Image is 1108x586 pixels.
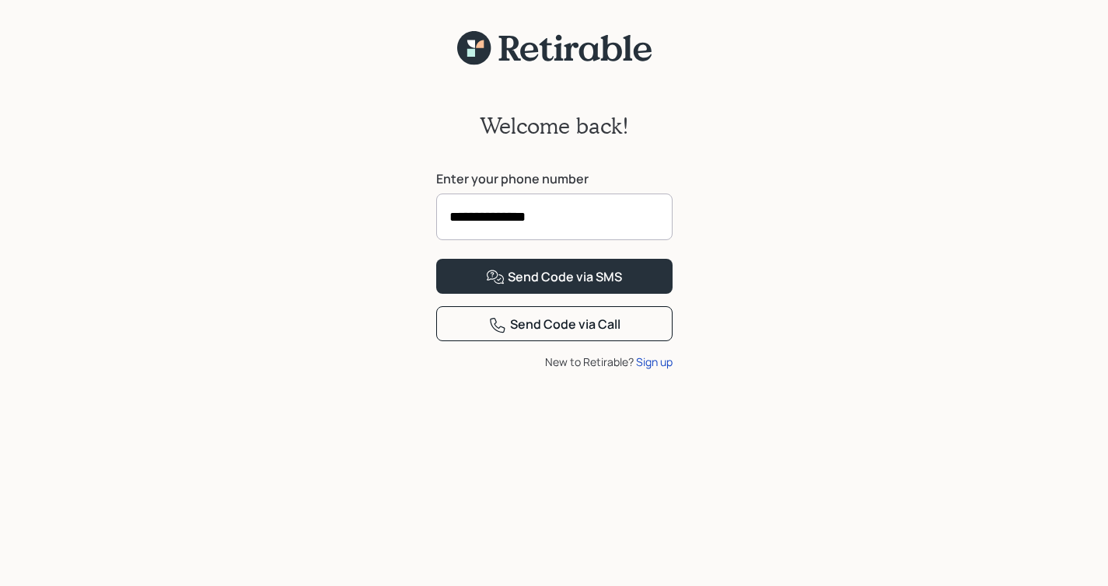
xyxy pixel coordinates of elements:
div: Send Code via SMS [486,268,622,287]
div: Sign up [636,354,673,370]
label: Enter your phone number [436,170,673,187]
h2: Welcome back! [480,113,629,139]
div: Send Code via Call [488,316,620,334]
button: Send Code via SMS [436,259,673,294]
div: New to Retirable? [436,354,673,370]
button: Send Code via Call [436,306,673,341]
